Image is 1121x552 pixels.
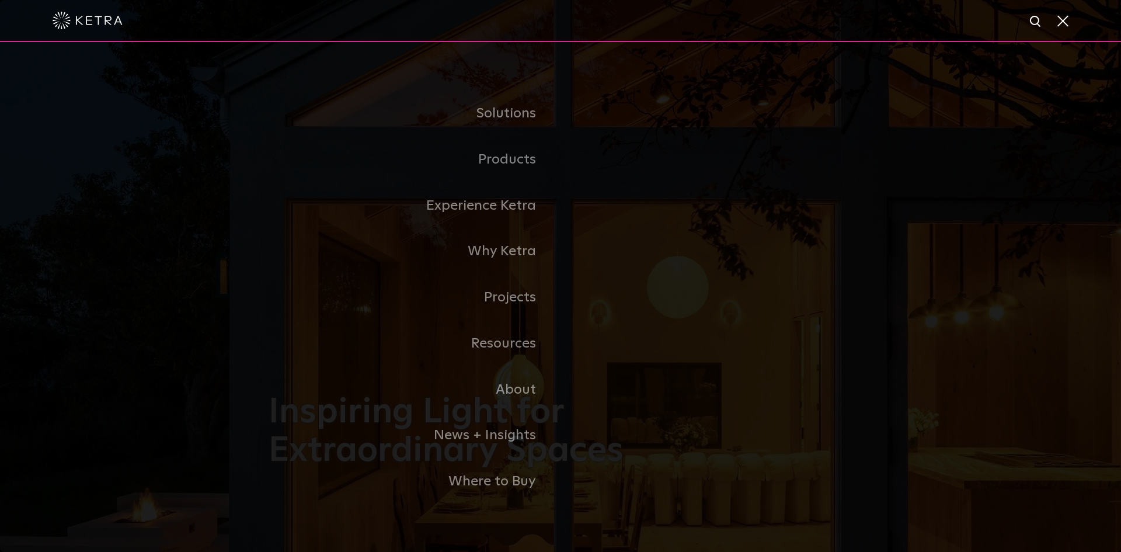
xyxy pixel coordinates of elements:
[269,91,560,137] a: Solutions
[269,91,852,505] div: Navigation Menu
[269,275,560,321] a: Projects
[269,459,560,505] a: Where to Buy
[269,228,560,275] a: Why Ketra
[269,412,560,459] a: News + Insights
[269,367,560,413] a: About
[53,12,123,29] img: ketra-logo-2019-white
[269,321,560,367] a: Resources
[269,137,560,183] a: Products
[269,183,560,229] a: Experience Ketra
[1029,15,1043,29] img: search icon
